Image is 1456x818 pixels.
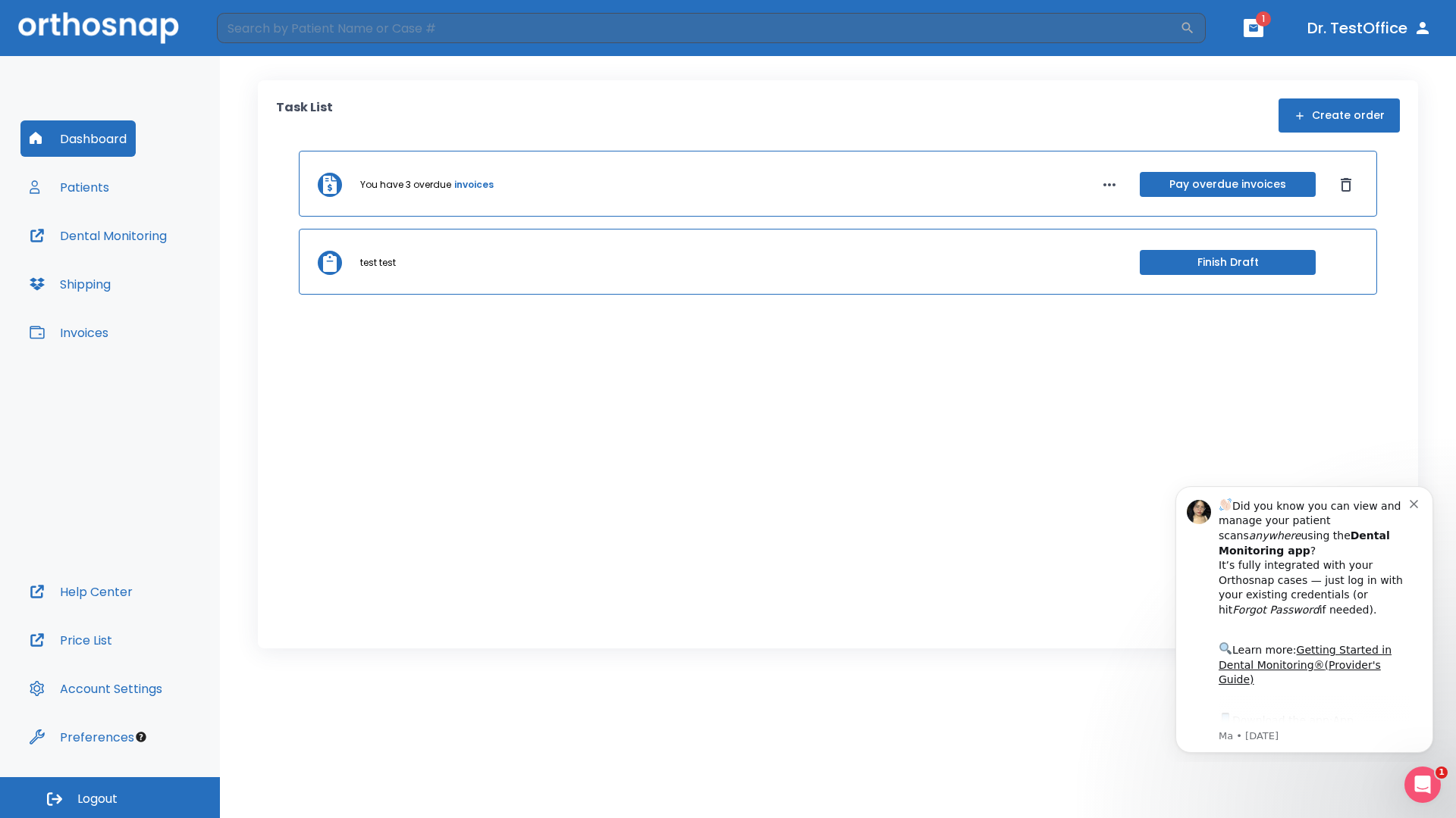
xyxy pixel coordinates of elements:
[77,791,118,807] span: Logout
[20,622,121,658] button: Price List
[1140,250,1316,275] button: Finish Draft
[18,12,179,43] img: Orthosnap
[20,314,118,351] button: Invoices
[1404,766,1441,803] iframe: Intercom live chat
[66,238,257,315] div: Download the app: | ​ Let us know if you need help getting started!
[257,23,269,36] button: Dismiss notification
[20,573,142,610] button: Help Center
[20,217,176,254] button: Dental Monitoring
[360,178,451,192] p: You have 3 overdue
[1256,11,1271,27] span: 1
[66,242,201,269] a: App Store
[454,178,494,192] a: invoices
[1334,173,1358,197] button: Dismiss
[20,266,120,302] button: Shipping
[20,670,171,707] button: Account Settings
[20,169,118,205] button: Patients
[360,256,396,270] p: test test
[20,120,136,157] button: Dashboard
[217,13,1180,43] input: Search by Patient Name or Case #
[1140,172,1316,197] button: Pay overdue invoices
[1279,98,1400,133] button: Create order
[276,98,333,133] p: Task List
[20,719,143,755] button: Preferences
[1301,14,1438,42] button: Dr. TestOffice
[66,257,257,270] p: Message from Ma, sent 6w ago
[1436,766,1448,779] span: 1
[134,730,148,744] div: Tooltip anchor
[1153,473,1456,762] iframe: Intercom notifications message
